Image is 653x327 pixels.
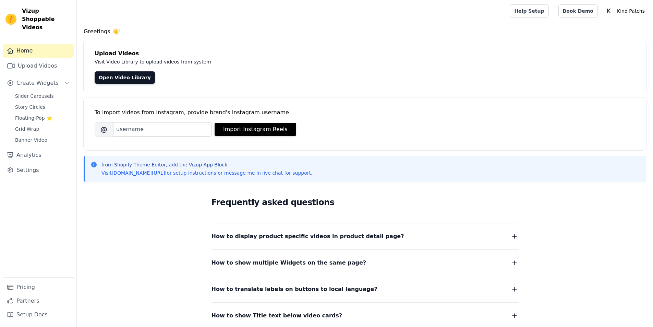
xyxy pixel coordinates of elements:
[3,76,74,90] button: Create Widgets
[3,163,74,177] a: Settings
[211,284,377,294] span: How to translate labels on buttons to local language?
[15,104,45,110] span: Story Circles
[112,170,165,176] a: [DOMAIN_NAME][URL]
[211,232,519,241] button: How to display product specific videos in product detail page?
[11,113,74,123] a: Floating-Pop ⭐
[101,161,312,168] p: from Shopify Theme Editor, add the Vizup App Block
[11,102,74,112] a: Story Circles
[95,71,155,84] a: Open Video Library
[95,122,113,137] span: @
[15,126,39,132] span: Grid Wrap
[211,284,519,294] button: How to translate labels on buttons to local language?
[3,308,74,322] a: Setup Docs
[15,137,47,143] span: Banner Video
[3,59,74,73] a: Upload Videos
[11,135,74,145] a: Banner Video
[11,91,74,101] a: Slider Carousels
[211,232,404,241] span: How to display product specific videos in product detail page?
[211,258,366,268] span: How to show multiple Widgets on the same page?
[558,4,598,17] a: Book Demo
[95,49,635,58] h4: Upload Videos
[5,14,16,25] img: Vizup
[15,93,54,100] span: Slider Carousels
[11,124,74,134] a: Grid Wrap
[95,58,402,66] p: Visit Video Library to upload videos from system
[16,79,59,87] span: Create Widgets
[95,108,635,117] div: To import videos from Instagram, provide brand's instagram username
[84,27,646,36] h4: Greetings 👋!
[211,196,519,209] h2: Frequently asked questions
[603,5,648,17] button: K Kind Patchs
[3,280,74,294] a: Pricing
[614,5,648,17] p: Kind Patchs
[15,115,52,121] span: Floating-Pop ⭐
[22,7,71,32] span: Vizup Shoppable Videos
[607,8,611,14] text: K
[101,170,312,176] p: Visit for setup instructions or message me in live chat for support.
[113,122,212,137] input: username
[215,123,296,136] button: Import Instagram Reels
[3,294,74,308] a: Partners
[3,44,74,58] a: Home
[211,258,519,268] button: How to show multiple Widgets on the same page?
[510,4,548,17] a: Help Setup
[211,311,519,320] button: How to show Title text below video cards?
[3,148,74,162] a: Analytics
[211,311,342,320] span: How to show Title text below video cards?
